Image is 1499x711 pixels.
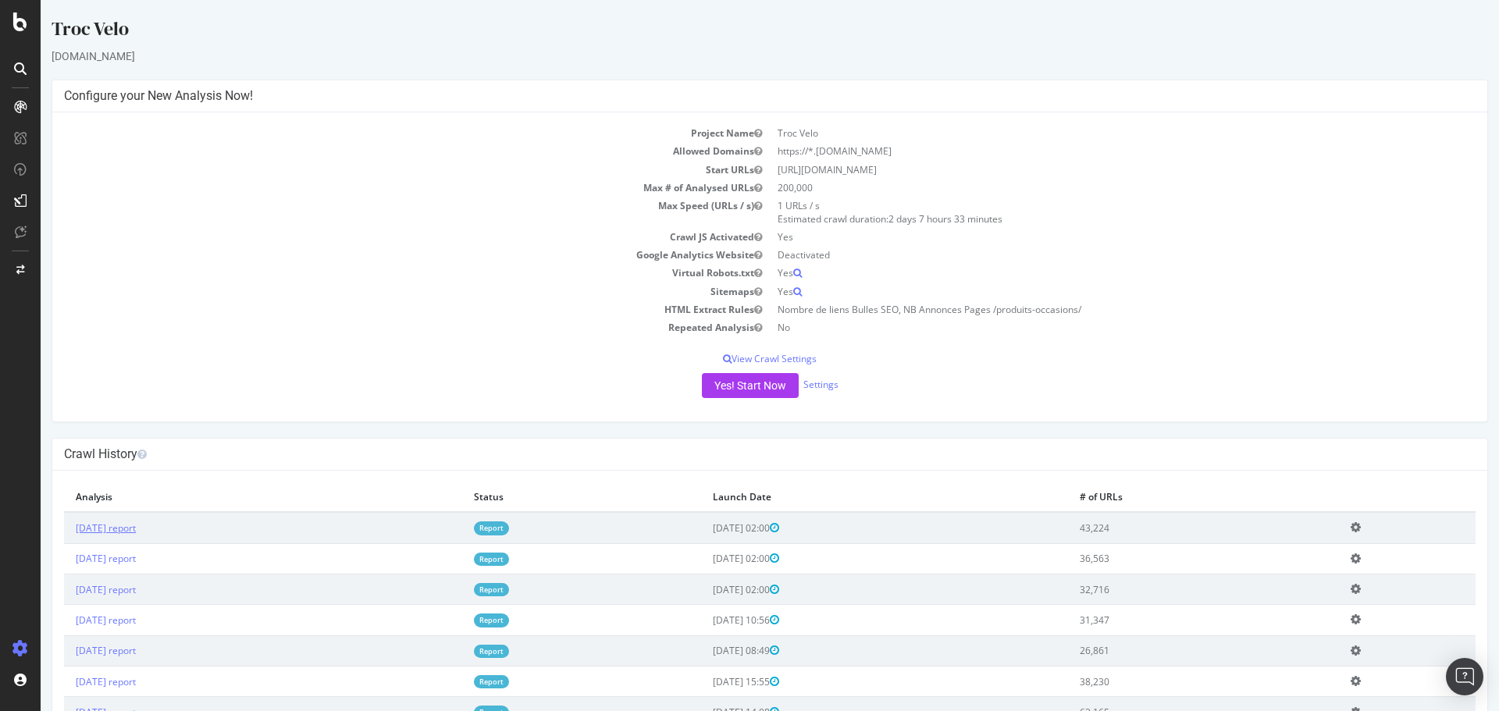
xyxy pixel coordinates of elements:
[1027,543,1298,574] td: 36,563
[848,212,962,226] span: 2 days 7 hours 33 minutes
[1027,605,1298,635] td: 31,347
[729,300,1435,318] td: Nombre de liens Bulles SEO, NB Annonces Pages /produits-occasions/
[35,521,95,535] a: [DATE] report
[23,179,729,197] td: Max # of Analysed URLs
[1027,635,1298,666] td: 26,861
[11,16,1447,48] div: Troc Velo
[35,583,95,596] a: [DATE] report
[433,613,468,627] a: Report
[11,48,1447,64] div: [DOMAIN_NAME]
[23,228,729,246] td: Crawl JS Activated
[660,482,1027,512] th: Launch Date
[1446,658,1483,695] div: Open Intercom Messenger
[23,124,729,142] td: Project Name
[1027,482,1298,512] th: # of URLs
[729,179,1435,197] td: 200,000
[661,373,758,398] button: Yes! Start Now
[433,675,468,688] a: Report
[1027,574,1298,604] td: 32,716
[23,300,729,318] td: HTML Extract Rules
[1027,666,1298,696] td: 38,230
[729,228,1435,246] td: Yes
[23,142,729,160] td: Allowed Domains
[729,264,1435,282] td: Yes
[729,318,1435,336] td: No
[35,644,95,657] a: [DATE] report
[1027,512,1298,543] td: 43,224
[763,378,798,391] a: Settings
[23,197,729,228] td: Max Speed (URLs / s)
[35,675,95,688] a: [DATE] report
[23,264,729,282] td: Virtual Robots.txt
[433,583,468,596] a: Report
[672,675,739,688] span: [DATE] 15:55
[23,88,1435,104] h4: Configure your New Analysis Now!
[433,521,468,535] a: Report
[23,318,729,336] td: Repeated Analysis
[729,246,1435,264] td: Deactivated
[672,521,739,535] span: [DATE] 02:00
[35,613,95,627] a: [DATE] report
[672,552,739,565] span: [DATE] 02:00
[23,161,729,179] td: Start URLs
[729,197,1435,228] td: 1 URLs / s Estimated crawl duration:
[729,283,1435,300] td: Yes
[433,553,468,566] a: Report
[672,644,739,657] span: [DATE] 08:49
[35,552,95,565] a: [DATE] report
[23,482,422,512] th: Analysis
[23,246,729,264] td: Google Analytics Website
[729,142,1435,160] td: https://*.[DOMAIN_NAME]
[672,613,739,627] span: [DATE] 10:56
[422,482,660,512] th: Status
[23,352,1435,365] p: View Crawl Settings
[729,124,1435,142] td: Troc Velo
[23,283,729,300] td: Sitemaps
[433,645,468,658] a: Report
[672,583,739,596] span: [DATE] 02:00
[23,446,1435,462] h4: Crawl History
[729,161,1435,179] td: [URL][DOMAIN_NAME]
